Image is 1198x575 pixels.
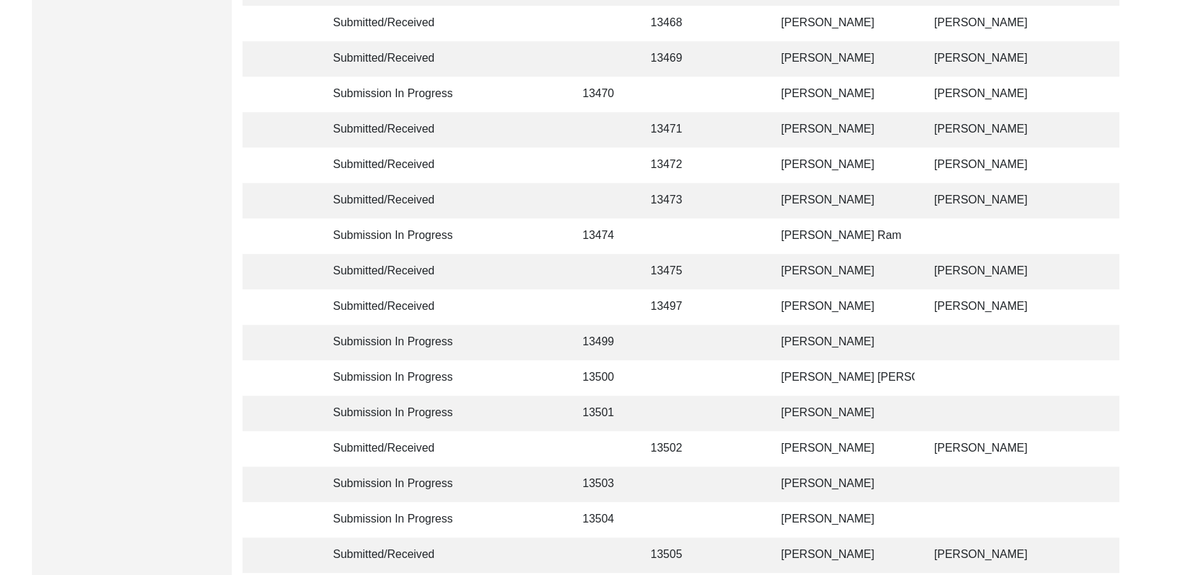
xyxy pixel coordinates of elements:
[325,360,452,396] td: Submission In Progress
[926,112,1174,147] td: [PERSON_NAME]
[773,396,914,431] td: [PERSON_NAME]
[773,289,914,325] td: [PERSON_NAME]
[325,289,452,325] td: Submitted/Received
[642,289,706,325] td: 13497
[574,502,631,537] td: 13504
[574,325,631,360] td: 13499
[325,254,452,289] td: Submitted/Received
[325,502,452,537] td: Submission In Progress
[325,431,452,467] td: Submitted/Received
[642,183,706,218] td: 13473
[325,147,452,183] td: Submitted/Received
[926,289,1174,325] td: [PERSON_NAME]
[773,77,914,112] td: [PERSON_NAME]
[773,467,914,502] td: [PERSON_NAME]
[574,467,631,502] td: 13503
[926,183,1174,218] td: [PERSON_NAME]
[325,218,452,254] td: Submission In Progress
[773,218,914,254] td: [PERSON_NAME] Ram
[773,183,914,218] td: [PERSON_NAME]
[926,6,1174,41] td: [PERSON_NAME]
[642,537,706,573] td: 13505
[325,183,452,218] td: Submitted/Received
[642,431,706,467] td: 13502
[642,6,706,41] td: 13468
[773,502,914,537] td: [PERSON_NAME]
[574,360,631,396] td: 13500
[325,537,452,573] td: Submitted/Received
[574,77,631,112] td: 13470
[926,147,1174,183] td: [PERSON_NAME]
[773,112,914,147] td: [PERSON_NAME]
[926,431,1174,467] td: [PERSON_NAME]
[642,41,706,77] td: 13469
[325,112,452,147] td: Submitted/Received
[773,431,914,467] td: [PERSON_NAME]
[642,254,706,289] td: 13475
[926,537,1174,573] td: [PERSON_NAME]
[773,41,914,77] td: [PERSON_NAME]
[773,254,914,289] td: [PERSON_NAME]
[325,41,452,77] td: Submitted/Received
[773,6,914,41] td: [PERSON_NAME]
[773,325,914,360] td: [PERSON_NAME]
[325,467,452,502] td: Submission In Progress
[642,112,706,147] td: 13471
[325,396,452,431] td: Submission In Progress
[926,41,1174,77] td: [PERSON_NAME]
[773,147,914,183] td: [PERSON_NAME]
[926,254,1174,289] td: [PERSON_NAME]
[325,6,452,41] td: Submitted/Received
[773,360,914,396] td: [PERSON_NAME] [PERSON_NAME]
[574,396,631,431] td: 13501
[926,77,1174,112] td: [PERSON_NAME]
[773,537,914,573] td: [PERSON_NAME]
[642,147,706,183] td: 13472
[574,218,631,254] td: 13474
[325,77,452,112] td: Submission In Progress
[325,325,452,360] td: Submission In Progress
